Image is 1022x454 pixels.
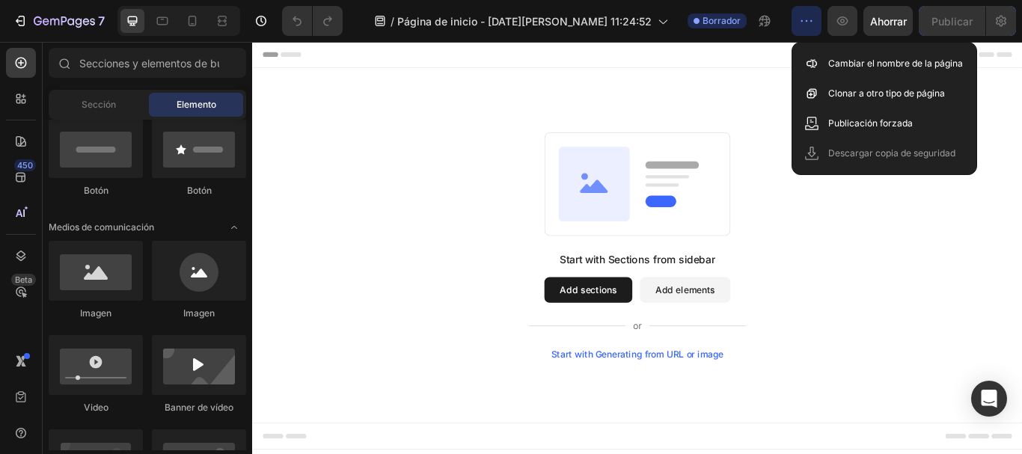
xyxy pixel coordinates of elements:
font: Clonar a otro tipo de página [828,88,945,99]
div: Abrir Intercom Messenger [971,381,1007,417]
button: Add sections [340,274,443,304]
font: 7 [98,13,105,28]
font: Elemento [177,99,216,110]
font: Beta [15,274,32,285]
iframe: Área de diseño [252,42,1022,454]
font: Publicación forzada [828,117,913,129]
font: Medios de comunicación [49,221,154,233]
input: Secciones y elementos de búsqueda [49,48,246,78]
font: Banner de vídeo [165,402,233,413]
font: Descargar copia de seguridad [828,147,955,159]
div: Deshacer/Rehacer [282,6,343,36]
font: Imagen [80,307,111,319]
font: Sección [82,99,116,110]
font: Botón [187,185,212,196]
button: Publicar [919,6,985,36]
button: Add elements [452,274,557,304]
div: Start with Sections from sidebar [358,245,539,263]
div: Start with Generating from URL or image [349,358,550,370]
font: / [391,15,394,28]
font: 450 [17,160,33,171]
font: Botón [84,185,108,196]
font: Video [84,402,108,413]
font: Publicar [931,15,973,28]
button: Ahorrar [863,6,913,36]
span: Abrir con palanca [222,215,246,239]
font: Borrador [703,15,741,26]
font: Página de inicio - [DATE][PERSON_NAME] 11:24:52 [397,15,652,28]
font: Ahorrar [870,15,907,28]
font: Imagen [183,307,215,319]
font: Cambiar el nombre de la página [828,58,963,69]
button: 7 [6,6,111,36]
